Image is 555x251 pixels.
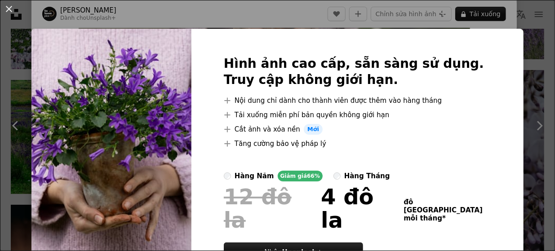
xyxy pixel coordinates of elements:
font: mỗi tháng [404,214,442,222]
input: hàng tháng [333,172,341,180]
input: hàng nămGiảm giá66% [224,172,231,180]
font: Cắt ảnh và xóa nền [235,125,300,133]
font: hàng năm [235,172,274,180]
font: Mới [307,126,319,132]
font: Tải xuống miễn phí bản quyền không giới hạn [235,111,389,119]
font: Tăng cường bảo vệ pháp lý [235,140,326,148]
font: đô [GEOGRAPHIC_DATA] [404,198,483,214]
font: 12 đô la [224,184,292,233]
font: Giảm giá [280,173,307,179]
font: hàng tháng [344,172,390,180]
font: Hình ảnh cao cấp, sẵn sàng sử dụng. [224,56,484,71]
font: 66% [307,173,320,179]
font: Truy cập không giới hạn. [224,72,398,87]
font: Nội dung chỉ dành cho thành viên được thêm vào hàng tháng [235,97,442,105]
font: 4 đô la [321,184,373,233]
